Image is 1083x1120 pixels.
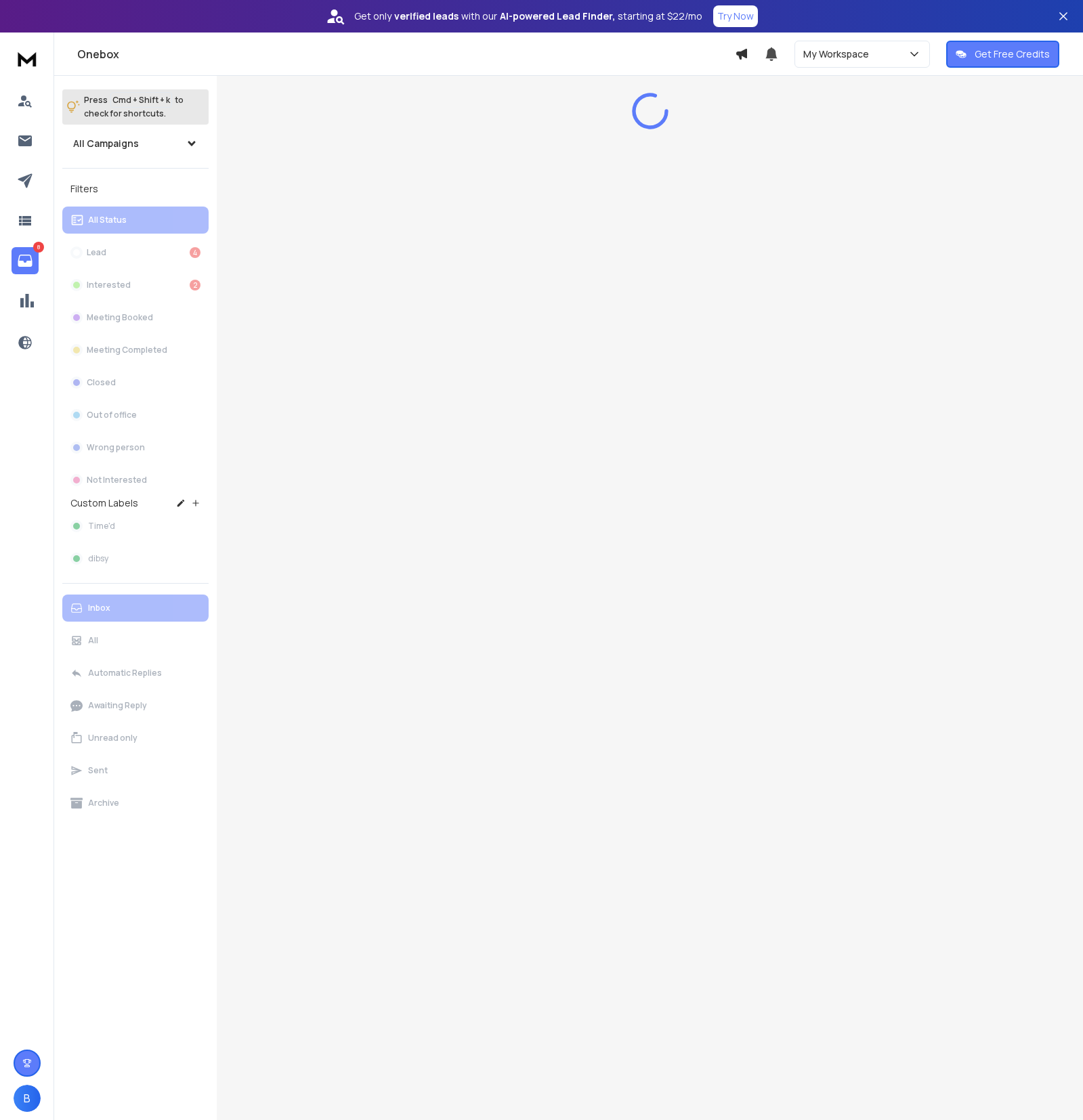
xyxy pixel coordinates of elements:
button: Get Free Credits [946,41,1059,68]
strong: AI-powered Lead Finder, [500,9,615,23]
p: Get Free Credits [975,47,1050,61]
button: Try Now [713,5,758,27]
p: Try Now [717,9,754,23]
p: Get only with our starting at $22/mo [354,9,702,23]
strong: verified leads [394,9,459,23]
img: logo [14,46,41,71]
p: 8 [33,242,44,253]
a: 8 [12,247,39,274]
p: My Workspace [803,47,874,61]
h1: Onebox [77,46,735,62]
h1: All Campaigns [73,137,139,150]
span: Cmd + Shift + k [110,92,172,108]
button: B [14,1085,41,1112]
h3: Custom Labels [70,496,138,510]
h3: Filters [62,179,209,198]
button: All Campaigns [62,130,209,157]
p: Press to check for shortcuts. [84,93,184,121]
